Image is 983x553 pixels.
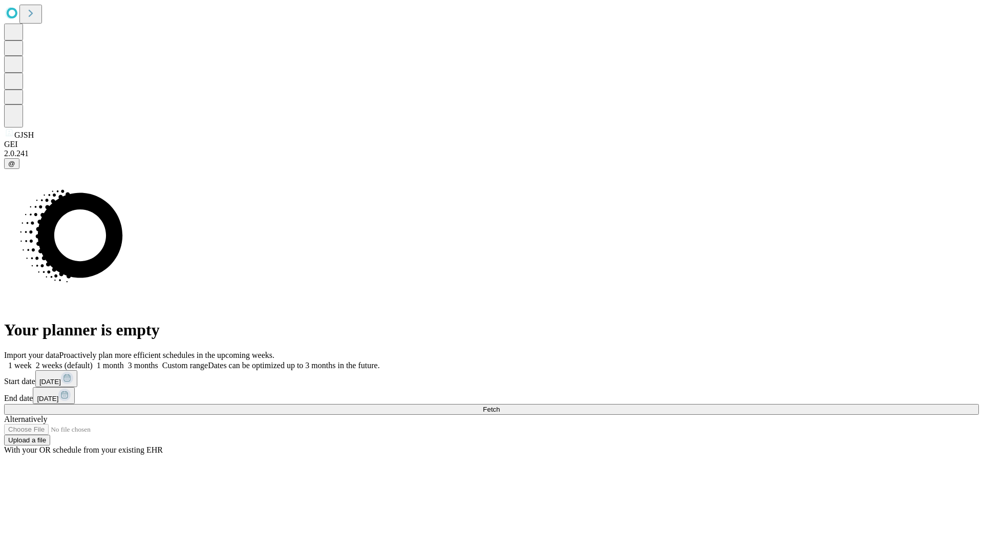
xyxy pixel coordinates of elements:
span: [DATE] [37,395,58,402]
span: 1 week [8,361,32,370]
div: GEI [4,140,979,149]
button: Fetch [4,404,979,415]
span: [DATE] [39,378,61,386]
div: 2.0.241 [4,149,979,158]
h1: Your planner is empty [4,321,979,339]
span: Fetch [483,406,500,413]
span: 1 month [97,361,124,370]
div: End date [4,387,979,404]
button: [DATE] [35,370,77,387]
span: Dates can be optimized up to 3 months in the future. [208,361,379,370]
span: Custom range [162,361,208,370]
span: 2 weeks (default) [36,361,93,370]
span: @ [8,160,15,167]
button: [DATE] [33,387,75,404]
div: Start date [4,370,979,387]
span: With your OR schedule from your existing EHR [4,445,163,454]
span: Proactively plan more efficient schedules in the upcoming weeks. [59,351,274,359]
button: Upload a file [4,435,50,445]
button: @ [4,158,19,169]
span: Import your data [4,351,59,359]
span: Alternatively [4,415,47,423]
span: 3 months [128,361,158,370]
span: GJSH [14,131,34,139]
